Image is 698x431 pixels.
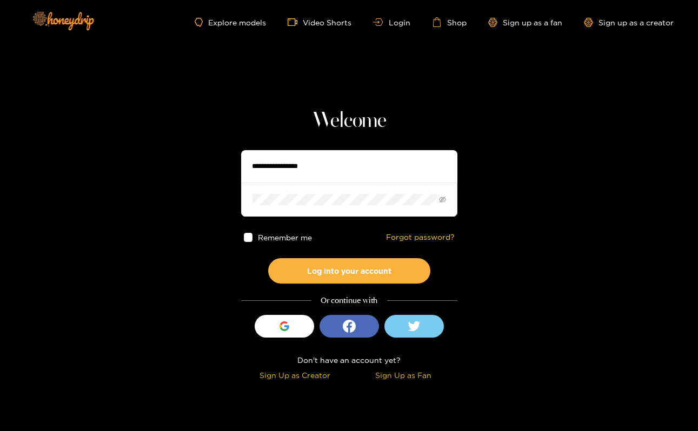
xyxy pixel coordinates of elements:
[288,17,303,27] span: video-camera
[386,233,455,242] a: Forgot password?
[439,196,446,203] span: eye-invisible
[352,369,455,381] div: Sign Up as Fan
[195,18,266,27] a: Explore models
[288,17,351,27] a: Video Shorts
[432,17,467,27] a: Shop
[488,18,562,27] a: Sign up as a fan
[241,294,457,307] div: Or continue with
[258,233,312,241] span: Remember me
[584,18,674,27] a: Sign up as a creator
[241,108,457,134] h1: Welcome
[268,258,430,284] button: Log into your account
[241,354,457,366] div: Don't have an account yet?
[373,18,410,26] a: Login
[244,369,347,381] div: Sign Up as Creator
